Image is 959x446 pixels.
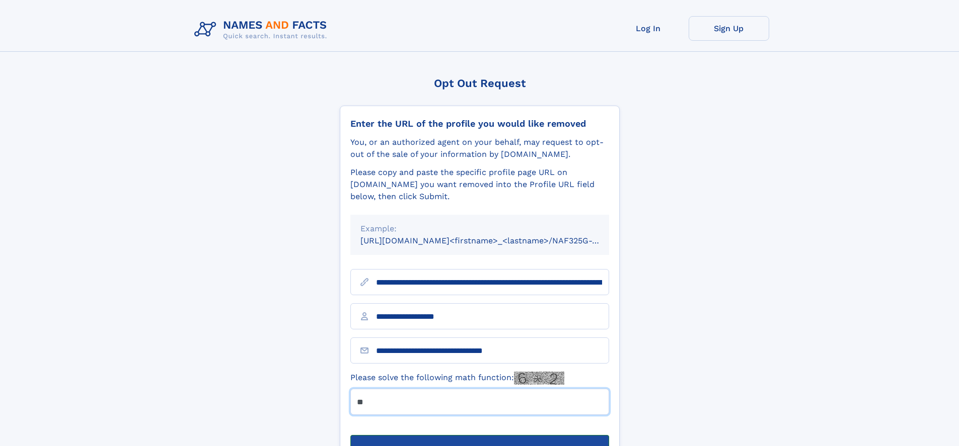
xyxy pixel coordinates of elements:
[360,223,599,235] div: Example:
[689,16,769,41] a: Sign Up
[608,16,689,41] a: Log In
[340,77,620,90] div: Opt Out Request
[350,118,609,129] div: Enter the URL of the profile you would like removed
[350,166,609,203] div: Please copy and paste the specific profile page URL on [DOMAIN_NAME] you want removed into the Pr...
[350,136,609,160] div: You, or an authorized agent on your behalf, may request to opt-out of the sale of your informatio...
[190,16,335,43] img: Logo Names and Facts
[360,236,628,245] small: [URL][DOMAIN_NAME]<firstname>_<lastname>/NAF325G-xxxxxxxx
[350,372,564,385] label: Please solve the following math function:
